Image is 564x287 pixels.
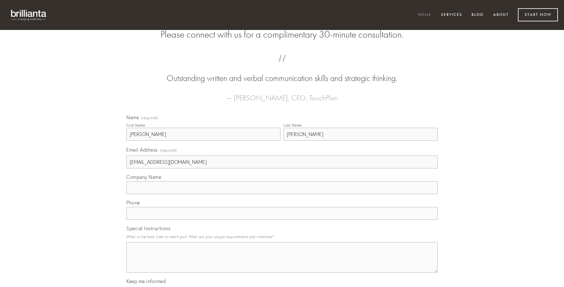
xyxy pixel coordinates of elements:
[6,6,52,24] img: brillianta - research, strategy, marketing
[468,10,488,20] a: Blog
[160,146,177,154] span: (required)
[126,225,170,231] span: Special Instructions
[126,278,166,284] span: Keep me informed
[126,233,438,241] p: What is the best time to reach you? What are your unique requirements and timelines?
[126,147,158,153] span: Email Address
[136,84,428,104] figcaption: — [PERSON_NAME], CEO, TouchPlan
[489,10,513,20] a: About
[126,114,139,120] span: Name
[284,123,302,127] div: Last Name
[414,10,436,20] a: Home
[518,8,558,21] a: Start Now
[126,29,438,40] h2: Please connect with us for a complimentary 30-minute consultation.
[126,174,161,180] span: Company Name
[126,123,145,127] div: First Name
[437,10,466,20] a: Services
[126,200,140,206] span: Phone
[136,61,428,72] span: “
[136,61,428,84] blockquote: Outstanding written and verbal communication skills and strategic thinking.
[141,116,158,120] span: (required)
